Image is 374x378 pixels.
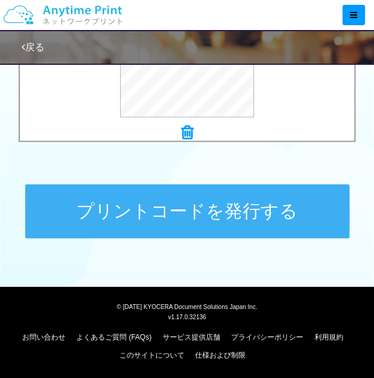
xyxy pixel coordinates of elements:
a: お問い合わせ [22,332,65,341]
button: プリントコードを発行する [25,184,349,238]
a: サービス提供店舗 [163,332,220,341]
a: このサイトについて [119,350,184,359]
a: 仕様および制限 [195,350,246,359]
span: © [DATE] KYOCERA Document Solutions Japan Inc. [117,302,258,310]
a: プライバシーポリシー [231,332,303,341]
span: v1.17.0.32136 [168,313,206,320]
a: 利用規約 [314,332,343,341]
a: よくあるご質問 (FAQs) [76,332,151,341]
a: 戻る [22,42,44,52]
